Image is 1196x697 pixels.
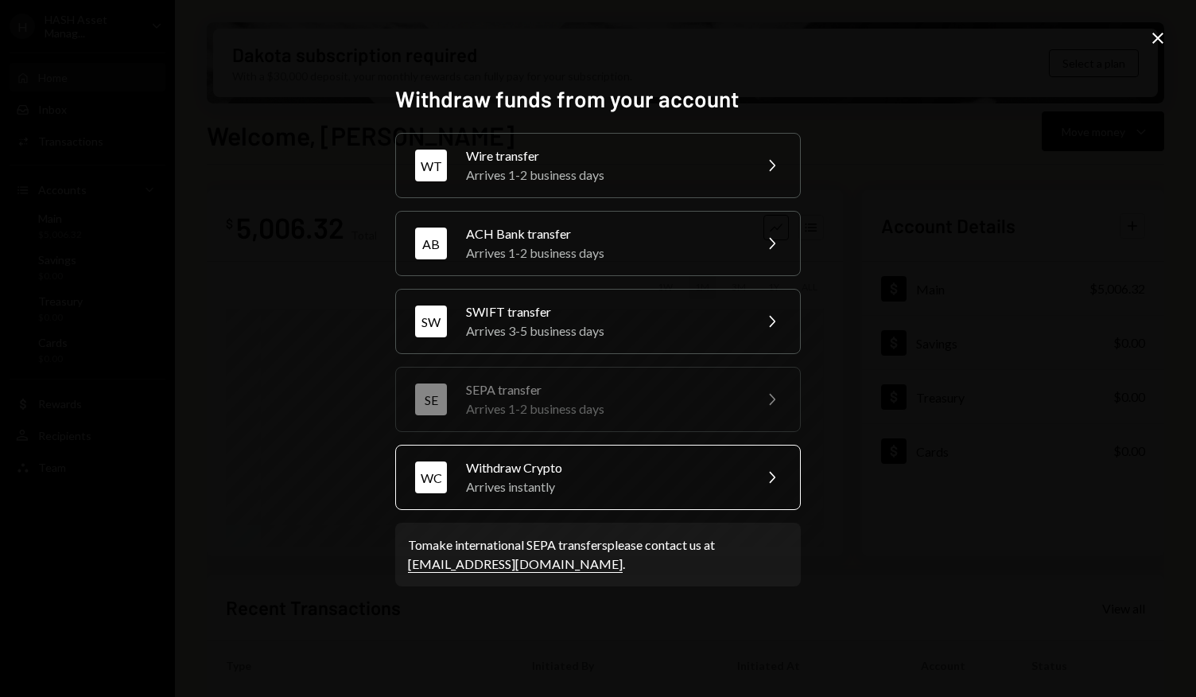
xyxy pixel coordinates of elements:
[395,367,801,432] button: SESEPA transferArrives 1-2 business days
[466,399,743,419] div: Arrives 1-2 business days
[415,461,447,493] div: WC
[408,535,788,574] div: To make international SEPA transfers please contact us at .
[466,380,743,399] div: SEPA transfer
[415,228,447,259] div: AB
[395,289,801,354] button: SWSWIFT transferArrives 3-5 business days
[466,477,743,496] div: Arrives instantly
[466,321,743,341] div: Arrives 3-5 business days
[395,445,801,510] button: WCWithdraw CryptoArrives instantly
[408,556,623,573] a: [EMAIL_ADDRESS][DOMAIN_NAME]
[466,165,743,185] div: Arrives 1-2 business days
[395,211,801,276] button: ABACH Bank transferArrives 1-2 business days
[395,133,801,198] button: WTWire transferArrives 1-2 business days
[466,243,743,263] div: Arrives 1-2 business days
[415,150,447,181] div: WT
[415,306,447,337] div: SW
[466,302,743,321] div: SWIFT transfer
[415,384,447,415] div: SE
[466,146,743,165] div: Wire transfer
[466,224,743,243] div: ACH Bank transfer
[466,458,743,477] div: Withdraw Crypto
[395,84,801,115] h2: Withdraw funds from your account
